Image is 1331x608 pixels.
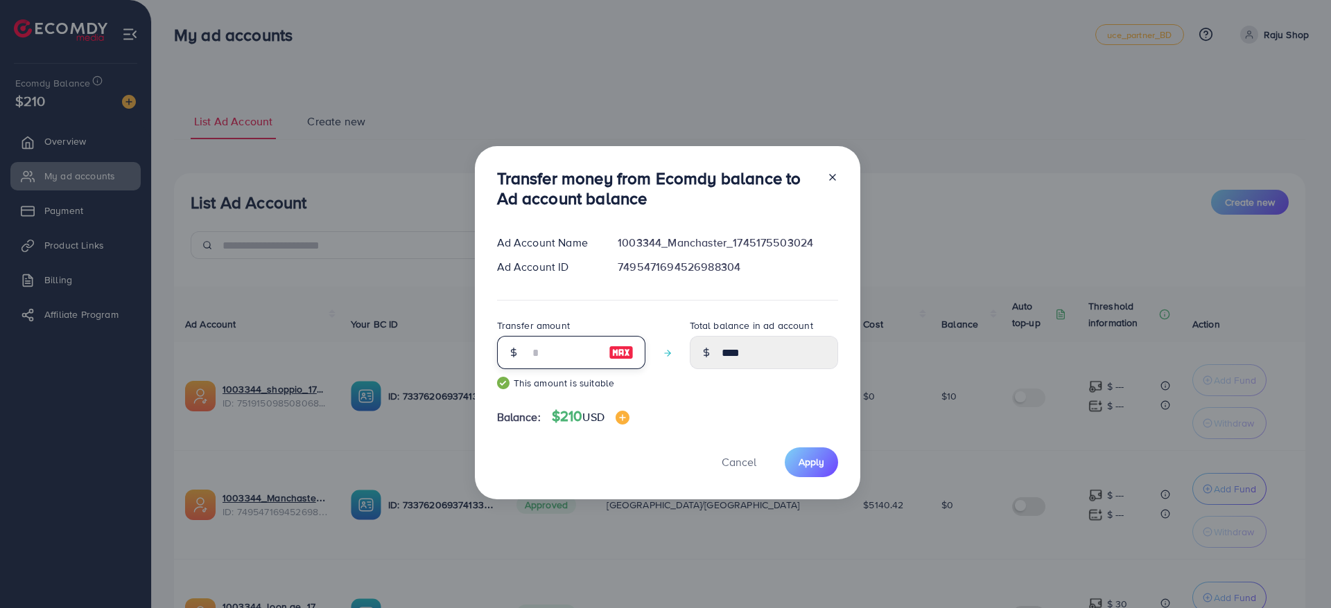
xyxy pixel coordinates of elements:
[497,376,645,390] small: This amount is suitable
[704,447,774,477] button: Cancel
[607,259,849,275] div: 7495471694526988304
[486,235,607,251] div: Ad Account Name
[497,319,570,332] label: Transfer amount
[616,411,629,424] img: image
[497,377,510,389] img: guide
[609,344,634,361] img: image
[722,454,756,470] span: Cancel
[552,408,629,425] h4: $210
[497,168,816,208] h3: Transfer money from Ecomdy balance to Ad account balance
[582,409,604,424] span: USD
[497,409,541,425] span: Balance:
[607,235,849,251] div: 1003344_Manchaster_1745175503024
[690,319,813,332] label: Total balance in ad account
[785,447,838,477] button: Apply
[799,455,824,469] span: Apply
[486,259,607,275] div: Ad Account ID
[1272,546,1321,598] iframe: Chat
